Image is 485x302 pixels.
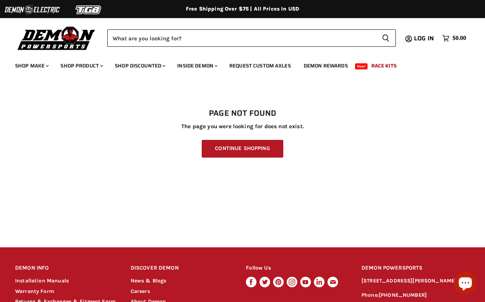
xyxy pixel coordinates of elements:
[107,29,396,47] form: Product
[15,288,54,294] a: Warranty Form
[15,109,470,118] h1: Page not found
[366,58,402,74] a: Race Kits
[9,58,53,74] a: Shop Make
[355,63,368,69] span: New!
[361,291,470,300] p: Phone:
[202,140,283,158] a: Continue Shopping
[452,271,479,296] inbox-online-store-chat: Shopify online store chat
[15,123,470,130] p: The page you were looking for does not exist.
[361,277,470,285] p: [STREET_ADDRESS][PERSON_NAME]
[361,259,470,277] h2: DEMON POWERSPORTS
[15,259,116,277] h2: DEMON INFO
[60,3,117,17] img: TGB Logo 2
[171,58,222,74] a: Inside Demon
[55,58,108,74] a: Shop Product
[107,29,376,47] input: Search
[298,58,354,74] a: Demon Rewards
[4,3,60,17] img: Demon Electric Logo 2
[439,33,470,44] a: $0.00
[414,34,434,43] span: Log in
[224,58,297,74] a: Request Custom Axles
[131,288,150,294] a: Careers
[411,35,439,42] a: Log in
[246,259,347,277] h2: Follow Us
[109,58,170,74] a: Shop Discounted
[453,35,466,42] span: $0.00
[131,259,232,277] h2: DISCOVER DEMON
[15,25,98,51] img: Demon Powersports
[131,277,167,284] a: News & Blogs
[15,277,69,284] a: Installation Manuals
[379,292,427,298] a: [PHONE_NUMBER]
[376,29,396,47] button: Search
[9,55,464,74] ul: Main menu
